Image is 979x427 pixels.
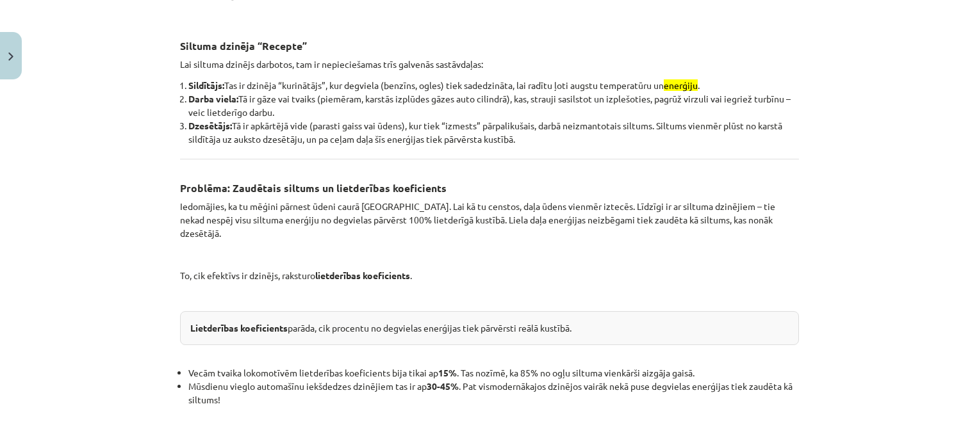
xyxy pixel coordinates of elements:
b: lietderības koeficients [315,270,410,281]
li: Tā ir gāze vai tvaiks (piemēram, karstās izplūdes gāzes auto cilindrā), kas, strauji sasilstot un... [188,92,799,119]
p: Iedomājies, ka tu mēģini pārnest ūdeni caurā [GEOGRAPHIC_DATA]. Lai kā tu censtos, daļa ūdens vie... [180,200,799,240]
li: Mūsdienu vieglo automašīnu iekšdedzes dzinējiem tas ir ap . Pat vismodernākajos dzinējos vairāk n... [188,380,799,407]
msreadoutspan: enerģiju [664,79,698,91]
li: Vecām tvaika lokomotīvēm lietderības koeficients bija tikai ap . Tas nozīmē, ka 85% no ogļu siltu... [188,366,799,380]
b: Siltuma dzinēja “Recepte” [180,39,307,52]
msreadoutspan: Tas ir dzinēja “kurinātājs”, kur degviela (benzīns, ogles) tiek sadedzināta, lai radītu ļoti augs... [224,79,700,91]
li: Tā ir apkārtējā vide (parasti gaiss vai ūdens), kur tiek “izmests” pārpalikušais, darbā neizmanto... [188,119,799,146]
b: Dzesētājs: [188,120,232,131]
b: 15% [438,367,457,378]
b: Lietderības koeficients [190,322,288,334]
msreadoutspan: Sildītājs: [188,79,224,91]
b: Problēma: Zaudētais siltums un lietderības koeficients [180,181,447,195]
p: Lai siltuma dzinējs darbotos, tam ir nepieciešamas trīs galvenās sastāvdaļas: [180,58,799,71]
img: icon-close-lesson-0947bae3869378f0d4975bcd49f059093ad1ed9edebbc8119c70593378902aed.svg [8,52,13,61]
b: Darba viela: [188,93,238,104]
b: 30-45% [427,380,459,392]
div: parāda, cik procentu no degvielas enerģijas tiek pārvērsti reālā kustībā. [180,311,799,345]
p: To, cik efektīvs ir dzinējs, raksturo . [180,269,799,282]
